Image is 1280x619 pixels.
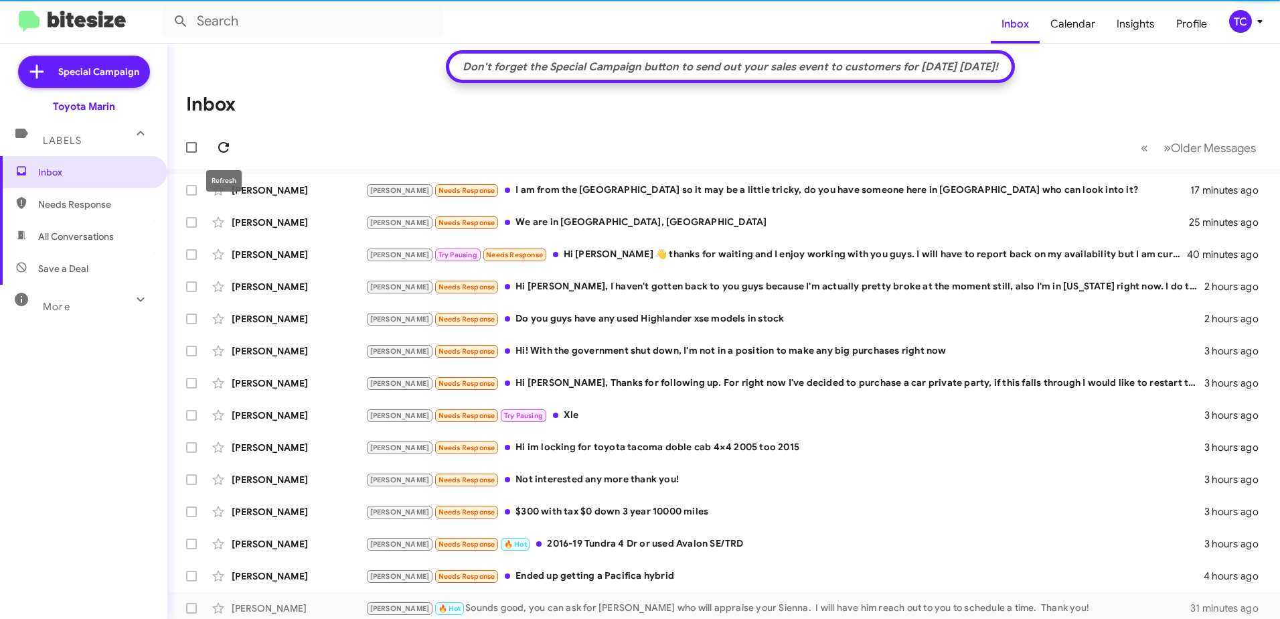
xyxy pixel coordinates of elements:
[1204,409,1269,422] div: 3 hours ago
[438,572,495,581] span: Needs Response
[1218,10,1265,33] button: TC
[456,60,1005,74] div: Don't forget the Special Campaign button to send out your sales event to customers for [DATE] [DA...
[186,94,236,115] h1: Inbox
[1204,537,1269,551] div: 3 hours ago
[366,183,1190,198] div: I am from the [GEOGRAPHIC_DATA] so it may be a little tricky, do you have someone here in [GEOGRA...
[370,508,430,517] span: [PERSON_NAME]
[370,604,430,613] span: [PERSON_NAME]
[366,504,1204,520] div: $300 with tax $0 down 3 year 10000 miles
[38,262,88,275] span: Save a Deal
[366,408,1204,423] div: Xle
[438,508,495,517] span: Needs Response
[1155,134,1264,161] button: Next
[1204,312,1269,326] div: 2 hours ago
[370,379,430,388] span: [PERSON_NAME]
[366,312,1204,327] div: Do you guys have any used Highlander xse models in stock
[366,344,1204,359] div: Hi! With the government shut down, I'm not in a position to make any big purchases right now
[504,411,543,420] span: Try Pausing
[438,186,495,195] span: Needs Response
[366,279,1204,295] div: Hi [PERSON_NAME], I haven't gotten back to you guys because I'm actually pretty broke at the mome...
[1189,248,1269,261] div: 40 minutes ago
[1040,5,1106,44] a: Calendar
[370,347,430,356] span: [PERSON_NAME]
[370,251,430,259] span: [PERSON_NAME]
[1190,602,1269,615] div: 31 minutes ago
[232,344,366,358] div: [PERSON_NAME]
[1204,344,1269,358] div: 3 hours ago
[232,409,366,422] div: [PERSON_NAME]
[43,135,82,147] span: Labels
[370,186,430,195] span: [PERSON_NAME]
[438,251,477,259] span: Try Pausing
[232,441,366,454] div: [PERSON_NAME]
[370,540,430,549] span: [PERSON_NAME]
[366,376,1204,391] div: Hi [PERSON_NAME], Thanks for following up. For right now I've decided to purchase a car private p...
[162,5,443,38] input: Search
[1204,376,1269,390] div: 3 hours ago
[1204,505,1269,519] div: 3 hours ago
[366,215,1189,230] div: We are in [GEOGRAPHIC_DATA], [GEOGRAPHIC_DATA]
[232,312,366,326] div: [PERSON_NAME]
[366,601,1190,616] div: Sounds good, you can ask for [PERSON_NAME] who will appraise your Sienna. I will have him reach o...
[232,376,366,390] div: [PERSON_NAME]
[366,537,1204,552] div: 2016-19 Tundra 4 Dr or used Avalon SE/TRD
[366,247,1189,263] div: Hi [PERSON_NAME] 👋 thanks for waiting and I enjoy working with you guys. I will have to report ba...
[38,165,152,179] span: Inbox
[232,248,366,261] div: [PERSON_NAME]
[38,198,152,211] span: Needs Response
[370,572,430,581] span: [PERSON_NAME]
[1190,184,1269,197] div: 17 minutes ago
[18,56,150,88] a: Special Campaign
[43,301,70,313] span: More
[370,218,430,227] span: [PERSON_NAME]
[366,440,1204,456] div: Hi im locking for toyota tacoma doble cab 4×4 2005 too 2015
[53,100,115,113] div: Toyota Marin
[486,251,543,259] span: Needs Response
[370,476,430,484] span: [PERSON_NAME]
[1141,139,1148,156] span: «
[370,315,430,324] span: [PERSON_NAME]
[1189,216,1269,229] div: 25 minutes ago
[438,604,461,613] span: 🔥 Hot
[438,379,495,388] span: Needs Response
[1106,5,1166,44] a: Insights
[58,65,139,78] span: Special Campaign
[232,602,366,615] div: [PERSON_NAME]
[438,315,495,324] span: Needs Response
[232,569,366,583] div: [PERSON_NAME]
[1204,473,1269,486] div: 3 hours ago
[1229,10,1252,33] div: TC
[206,170,242,192] div: Refresh
[366,472,1204,488] div: Not interested any more thank you!
[438,283,495,291] span: Needs Response
[366,569,1204,584] div: Ended up getting a Pacifica hybrid
[38,230,114,243] span: All Conversations
[1204,441,1269,454] div: 3 hours ago
[1133,134,1264,161] nav: Page navigation example
[504,540,527,549] span: 🔥 Hot
[370,283,430,291] span: [PERSON_NAME]
[232,184,366,197] div: [PERSON_NAME]
[1204,280,1269,293] div: 2 hours ago
[991,5,1040,44] a: Inbox
[232,505,366,519] div: [PERSON_NAME]
[438,218,495,227] span: Needs Response
[438,540,495,549] span: Needs Response
[370,443,430,452] span: [PERSON_NAME]
[232,216,366,229] div: [PERSON_NAME]
[1204,569,1269,583] div: 4 hours ago
[232,473,366,486] div: [PERSON_NAME]
[438,476,495,484] span: Needs Response
[232,280,366,293] div: [PERSON_NAME]
[1171,141,1256,155] span: Older Messages
[438,347,495,356] span: Needs Response
[1164,139,1171,156] span: »
[1133,134,1156,161] button: Previous
[232,537,366,551] div: [PERSON_NAME]
[438,443,495,452] span: Needs Response
[1166,5,1218,44] a: Profile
